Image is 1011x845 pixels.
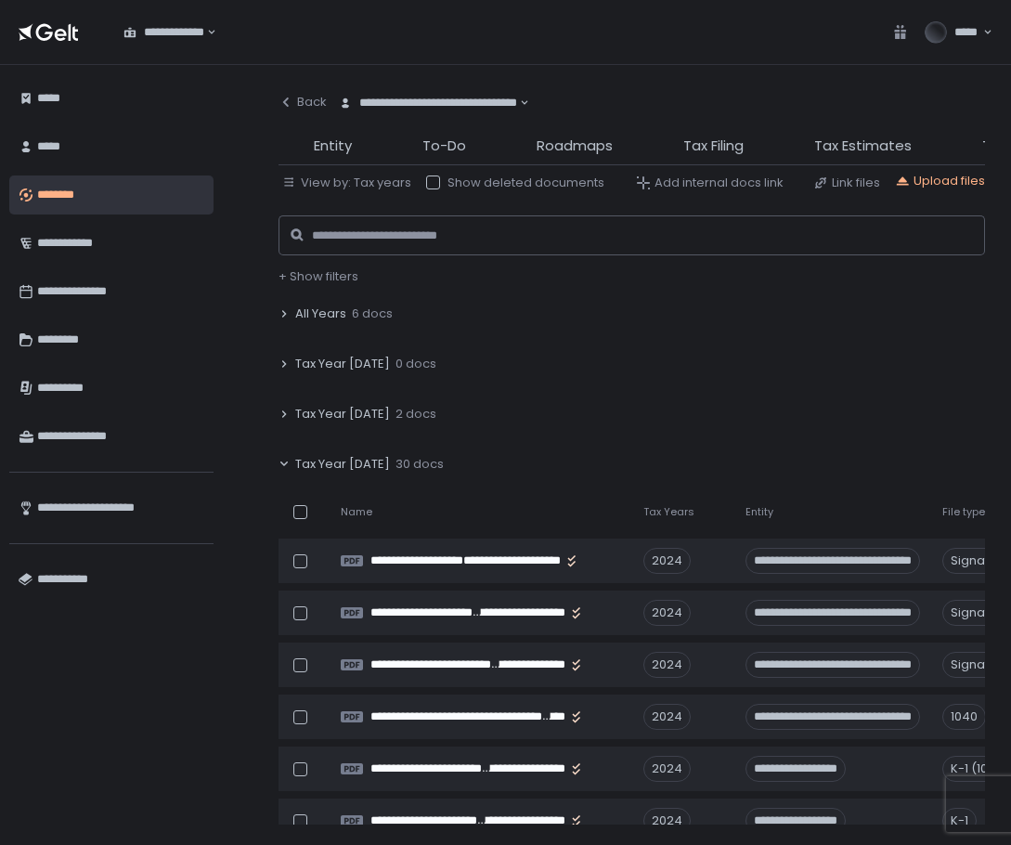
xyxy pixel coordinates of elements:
button: Add internal docs link [636,175,784,191]
button: Upload files [895,173,985,189]
div: 2024 [643,652,691,678]
button: Back [279,84,327,121]
div: 2024 [643,808,691,834]
div: 2024 [643,704,691,730]
input: Search for option [517,94,518,112]
span: Tax Filing [683,136,744,157]
div: Back [279,94,327,110]
div: 2024 [643,756,691,782]
span: Tax Year [DATE] [295,456,390,473]
span: Roadmaps [537,136,613,157]
input: Search for option [204,23,205,42]
span: 30 docs [395,456,444,473]
button: + Show filters [279,268,358,285]
div: Search for option [111,13,216,52]
div: 2024 [643,600,691,626]
div: 1040 [942,704,986,730]
div: Search for option [327,84,529,123]
button: View by: Tax years [282,175,411,191]
span: All Years [295,305,346,322]
span: Tax Year [DATE] [295,356,390,372]
span: To-Do [422,136,466,157]
span: Tax Estimates [814,136,912,157]
span: Entity [745,505,773,519]
span: Name [341,505,372,519]
span: 2 docs [395,406,436,422]
span: Tax Year [DATE] [295,406,390,422]
div: K-1 [942,808,977,834]
span: 6 docs [352,305,393,322]
span: Tax Years [643,505,694,519]
button: Link files [813,175,880,191]
span: + Show filters [279,267,358,285]
span: 0 docs [395,356,436,372]
span: Entity [314,136,352,157]
span: File type [942,505,985,519]
div: 2024 [643,548,691,574]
